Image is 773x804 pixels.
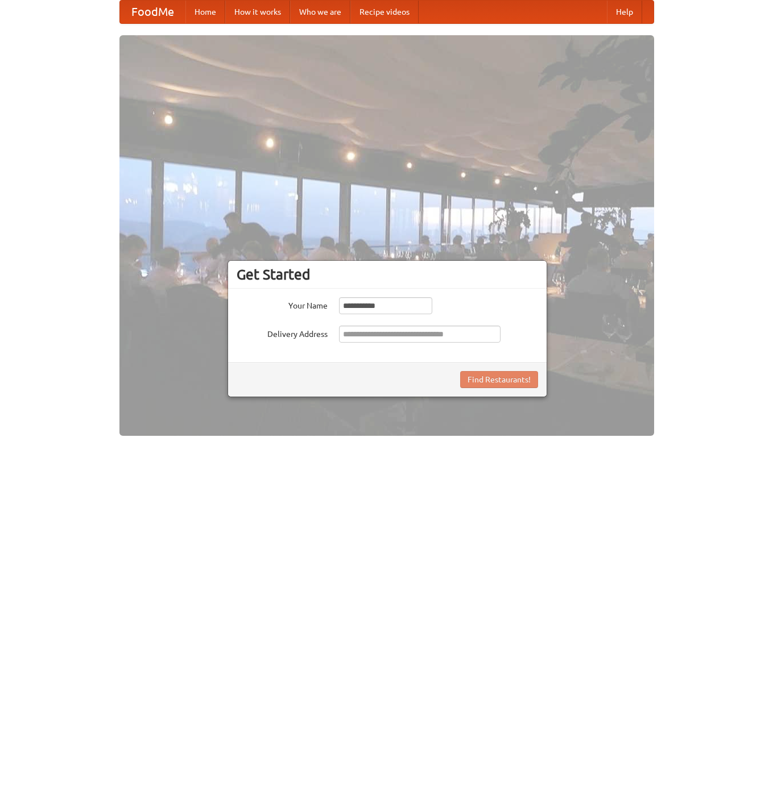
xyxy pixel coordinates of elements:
[607,1,642,23] a: Help
[185,1,225,23] a: Home
[237,297,328,311] label: Your Name
[225,1,290,23] a: How it works
[460,371,538,388] button: Find Restaurants!
[237,326,328,340] label: Delivery Address
[237,266,538,283] h3: Get Started
[350,1,419,23] a: Recipe videos
[120,1,185,23] a: FoodMe
[290,1,350,23] a: Who we are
